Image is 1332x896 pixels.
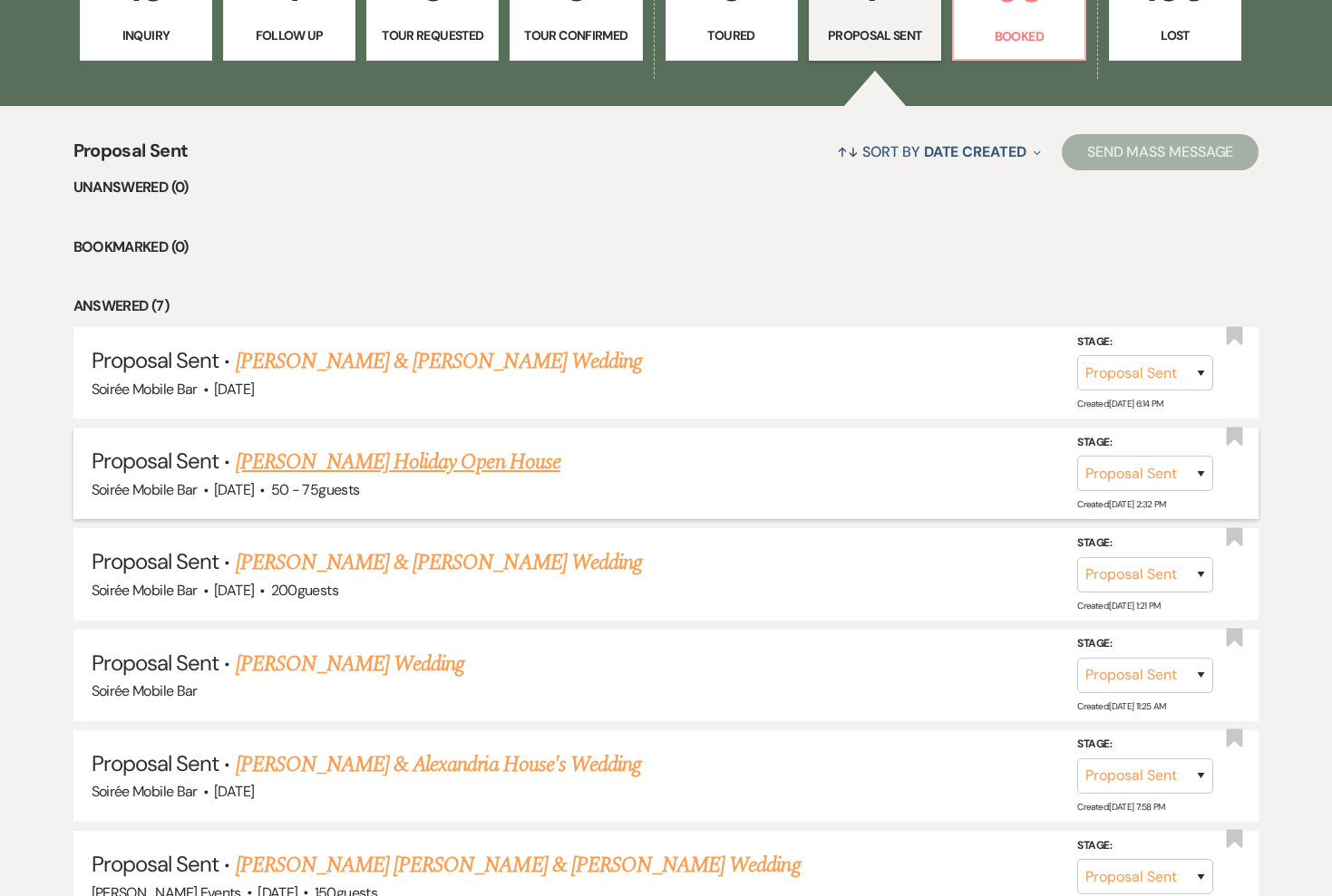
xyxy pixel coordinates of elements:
li: Answered (7) [73,294,1259,318]
span: Created: [DATE] 7:58 PM [1077,801,1164,813]
span: Soirée Mobile Bar [92,480,198,499]
a: [PERSON_NAME] & [PERSON_NAME] Wedding [236,345,642,378]
span: [DATE] [214,380,254,399]
span: Created: [DATE] 6:14 PM [1077,398,1162,409]
span: Proposal Sent [92,547,219,575]
p: Proposal Sent [821,25,929,45]
span: Created: [DATE] 1:21 PM [1077,599,1160,611]
a: [PERSON_NAME] Holiday Open House [236,446,560,478]
span: Proposal Sent [92,447,219,475]
p: Booked [965,26,1074,46]
span: Created: [DATE] 11:25 AM [1077,700,1165,712]
span: [DATE] [214,581,254,600]
li: Unanswered (0) [73,176,1259,199]
span: Proposal Sent [92,346,219,374]
span: [DATE] [214,480,254,499]
label: Stage: [1077,634,1213,654]
p: Tour Requested [378,25,487,45]
a: [PERSON_NAME] Wedding [236,648,465,680]
p: Lost [1121,25,1230,45]
label: Stage: [1077,433,1213,453]
button: Send Mass Message [1062,134,1259,170]
label: Stage: [1077,332,1213,352]
span: Proposal Sent [73,137,189,176]
span: Proposal Sent [92,749,219,777]
label: Stage: [1077,534,1213,554]
p: Follow Up [235,25,344,45]
a: [PERSON_NAME] [PERSON_NAME] & [PERSON_NAME] Wedding [236,849,801,882]
a: [PERSON_NAME] & Alexandria House's Wedding [236,748,642,781]
span: Date Created [924,142,1026,161]
label: Stage: [1077,735,1213,755]
span: 200 guests [271,581,338,600]
p: Toured [677,25,786,45]
span: Soirée Mobile Bar [92,782,198,801]
li: Bookmarked (0) [73,236,1259,259]
span: ↑↓ [837,142,859,161]
span: Created: [DATE] 2:32 PM [1077,498,1165,510]
span: Soirée Mobile Bar [92,681,198,700]
button: Sort By Date Created [830,128,1047,176]
a: [PERSON_NAME] & [PERSON_NAME] Wedding [236,546,642,579]
p: Inquiry [92,25,200,45]
span: Proposal Sent [92,850,219,878]
span: Soirée Mobile Bar [92,380,198,399]
label: Stage: [1077,835,1213,855]
span: [DATE] [214,782,254,801]
span: Proposal Sent [92,649,219,677]
span: 50 - 75 guests [271,480,360,499]
p: Tour Confirmed [521,25,630,45]
span: Soirée Mobile Bar [92,581,198,600]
